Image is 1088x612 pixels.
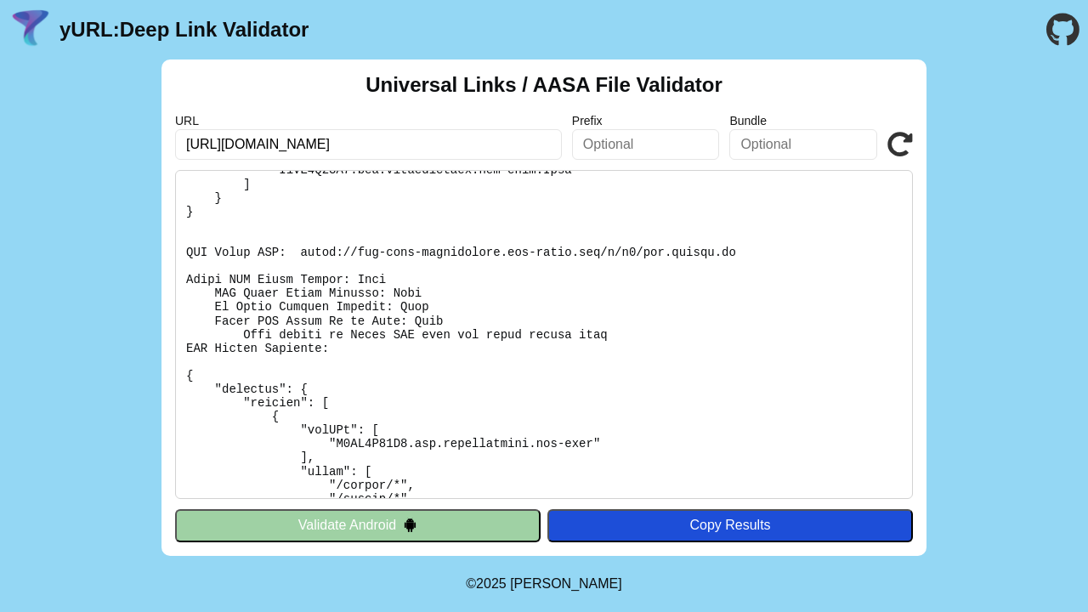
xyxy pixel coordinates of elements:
img: yURL Logo [8,8,53,52]
label: Bundle [729,114,877,127]
pre: Lorem ipsu do: sitam://con.adipis.el/.sedd-eiusm/tempo-inc-utla-etdoloremag Al Enimadmi: Veni Qui... [175,170,913,499]
a: Michael Ibragimchayev's Personal Site [510,576,622,591]
h2: Universal Links / AASA File Validator [365,73,722,97]
footer: © [466,556,621,612]
img: droidIcon.svg [403,518,417,532]
input: Required [175,129,562,160]
input: Optional [572,129,720,160]
label: URL [175,114,562,127]
a: yURL:Deep Link Validator [59,18,309,42]
span: 2025 [476,576,507,591]
button: Validate Android [175,509,541,541]
label: Prefix [572,114,720,127]
div: Copy Results [556,518,904,533]
button: Copy Results [547,509,913,541]
input: Optional [729,129,877,160]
